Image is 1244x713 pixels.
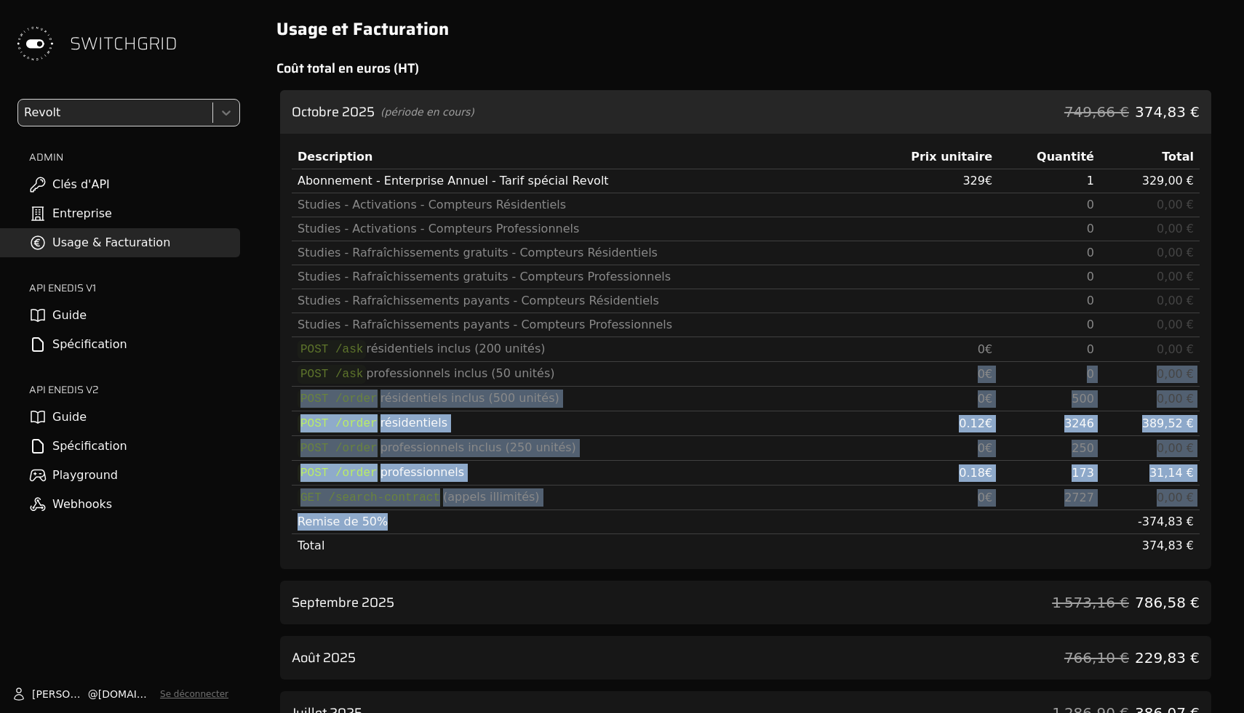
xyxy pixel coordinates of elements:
[1135,592,1200,613] span: 786,58 €
[292,102,375,122] h3: Octobre 2025
[1157,270,1194,283] span: 0,00 €
[298,244,856,262] div: Studies - Rafraîchissements gratuits - Compteurs Résidentiels
[298,340,366,359] code: POST /ask
[298,268,856,286] div: Studies - Rafraîchissements gratuits - Compteurs Professionnels
[1087,367,1094,381] span: 0
[978,392,992,406] span: 0 €
[1149,466,1194,480] span: 31,14 €
[1138,515,1194,528] span: -374,83 €
[88,687,98,701] span: @
[292,648,356,668] h3: Août 2025
[12,20,58,67] img: Switchgrid Logo
[380,105,474,119] span: (période en cours)
[962,174,992,188] span: 329 €
[298,464,856,482] div: professionnels
[1157,294,1194,307] span: 0,00 €
[1087,270,1094,283] span: 0
[1064,648,1129,668] span: 766,10 €
[298,439,380,458] code: POST /order
[1064,102,1129,122] span: 749,66 €
[298,148,856,166] div: Description
[29,382,240,397] h2: API ENEDIS v2
[867,148,993,166] div: Prix unitaire
[1157,342,1194,356] span: 0,00 €
[298,365,366,384] code: POST /ask
[1072,392,1094,406] span: 500
[29,150,240,164] h2: ADMIN
[298,172,856,190] div: Abonnement - Enterprise Annuel - Tarif spécial Revolt
[1087,294,1094,307] span: 0
[1087,198,1094,212] span: 0
[298,390,380,408] code: POST /order
[70,32,178,55] span: SWITCHGRID
[292,592,394,613] h3: Septembre 2025
[298,340,856,358] div: résidentiels inclus (200 unités)
[298,488,856,507] div: (appels illimités)
[160,688,228,700] button: Se déconnecter
[276,17,1215,41] h1: Usage et Facturation
[1072,466,1094,480] span: 173
[978,491,992,504] span: 0 €
[1135,648,1200,668] span: 229,83 €
[298,513,856,531] div: Remise de 50%
[298,292,856,310] div: Studies - Rafraîchissements payants - Compteurs Résidentiels
[1004,148,1094,166] div: Quantité
[276,58,1215,78] h2: Coût total en euros (HT)
[1157,198,1194,212] span: 0,00 €
[1142,416,1194,430] span: 389,52 €
[1157,246,1194,259] span: 0,00 €
[298,390,856,408] div: résidentiels inclus (500 unités)
[298,414,380,433] code: POST /order
[1142,539,1194,552] span: 374,83 €
[959,466,992,480] span: 0.18 €
[978,367,992,381] span: 0 €
[1157,392,1194,406] span: 0,00 €
[1087,342,1094,356] span: 0
[280,636,1211,680] div: voir les détails
[298,439,856,457] div: professionnels inclus (250 unités)
[32,687,88,701] span: [PERSON_NAME]
[1064,491,1094,504] span: 2727
[1052,592,1129,613] span: 1 573,16 €
[280,581,1211,624] div: voir les détails
[298,220,856,238] div: Studies - Activations - Compteurs Professionnels
[298,488,443,507] code: GET /search-contract
[298,464,380,483] code: POST /order
[959,416,992,430] span: 0.12 €
[1087,318,1094,331] span: 0
[298,316,856,334] div: Studies - Rafraîchissements payants - Compteurs Professionnels
[1157,222,1194,235] span: 0,00 €
[1157,491,1194,504] span: 0,00 €
[1072,441,1094,455] span: 250
[1157,441,1194,455] span: 0,00 €
[1087,174,1094,188] span: 1
[1142,174,1194,188] span: 329,00 €
[1157,367,1194,381] span: 0,00 €
[298,414,856,432] div: résidentiels
[978,441,992,455] span: 0 €
[298,539,324,552] span: Total
[298,365,856,383] div: professionnels inclus (50 unités)
[1157,318,1194,331] span: 0,00 €
[1087,246,1094,259] span: 0
[1135,102,1200,122] span: 374,83 €
[1064,416,1094,430] span: 3246
[298,196,856,214] div: Studies - Activations - Compteurs Résidentiels
[98,687,154,701] span: [DOMAIN_NAME]
[1106,148,1194,166] div: Total
[29,281,240,295] h2: API ENEDIS v1
[1087,222,1094,235] span: 0
[978,342,992,356] span: 0 €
